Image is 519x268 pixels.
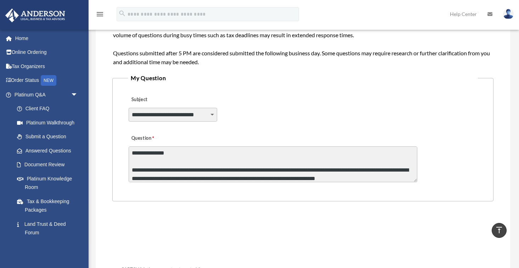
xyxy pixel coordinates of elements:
[492,223,507,238] a: vertical_align_top
[5,73,89,88] a: Order StatusNEW
[5,88,89,102] a: Platinum Q&Aarrow_drop_down
[41,75,56,86] div: NEW
[10,172,89,194] a: Platinum Knowledge Room
[96,10,104,18] i: menu
[118,10,126,17] i: search
[10,217,89,240] a: Land Trust & Deed Forum
[10,194,89,217] a: Tax & Bookkeeping Packages
[96,12,104,18] a: menu
[128,73,478,83] legend: My Question
[495,226,503,234] i: vertical_align_top
[71,88,85,102] span: arrow_drop_down
[10,158,89,172] a: Document Review
[10,144,89,158] a: Answered Questions
[3,9,67,22] img: Anderson Advisors Platinum Portal
[5,45,89,60] a: Online Ordering
[5,31,89,45] a: Home
[10,116,89,130] a: Platinum Walkthrough
[5,59,89,73] a: Tax Organizers
[10,102,89,116] a: Client FAQ
[114,223,222,251] iframe: reCAPTCHA
[129,133,184,143] label: Question
[10,240,89,254] a: Portal Feedback
[503,9,514,19] img: User Pic
[10,130,85,144] a: Submit a Question
[129,95,196,105] label: Subject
